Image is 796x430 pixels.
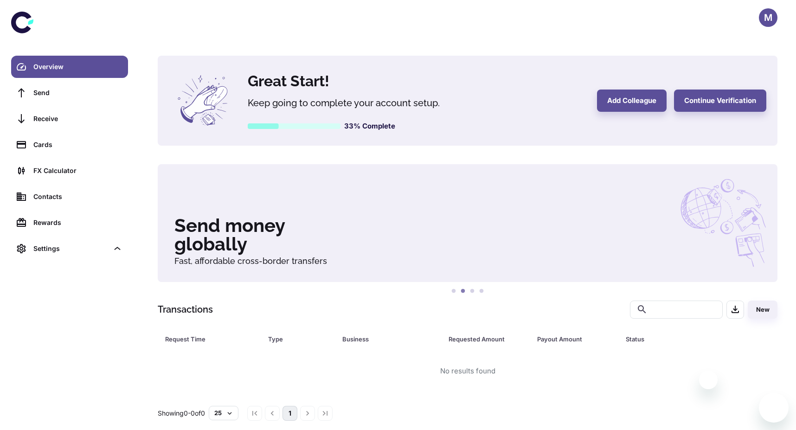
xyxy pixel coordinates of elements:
nav: pagination navigation [246,406,334,421]
button: New [748,301,777,319]
span: Type [268,333,331,346]
h3: Send money globally [174,216,761,253]
div: Request Time [165,333,245,346]
div: Cards [33,140,122,150]
h5: Keep going to complete your account setup. [248,96,480,110]
div: Rewards [33,218,122,228]
h6: 33% Complete [344,121,395,132]
a: Overview [11,56,128,78]
h4: Great Start! [248,70,586,92]
div: Type [268,333,319,346]
button: Add Colleague [597,90,667,112]
div: Overview [33,62,122,72]
iframe: Button to launch messaging window [759,393,789,423]
div: No results found [440,366,495,377]
a: Cards [11,134,128,156]
button: 2 [458,287,468,296]
span: Requested Amount [449,333,526,346]
div: Payout Amount [537,333,603,346]
div: Requested Amount [449,333,514,346]
iframe: Close message [699,371,718,389]
span: Payout Amount [537,333,615,346]
div: Settings [33,244,109,254]
h6: Fast, affordable cross-border transfers [174,257,761,265]
span: Status [626,333,739,346]
a: Send [11,82,128,104]
div: Receive [33,114,122,124]
div: Contacts [33,192,122,202]
div: Send [33,88,122,98]
a: FX Calculator [11,160,128,182]
div: FX Calculator [33,166,122,176]
button: M [759,8,777,27]
h1: Transactions [158,302,213,316]
button: 25 [209,406,238,420]
button: Continue Verification [674,90,766,112]
button: 1 [449,287,458,296]
a: Rewards [11,212,128,234]
a: Receive [11,108,128,130]
div: Settings [11,237,128,260]
span: Request Time [165,333,257,346]
button: 4 [477,287,486,296]
div: Status [626,333,727,346]
button: 3 [468,287,477,296]
button: page 1 [282,406,297,421]
a: Contacts [11,186,128,208]
p: Showing 0-0 of 0 [158,408,205,418]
